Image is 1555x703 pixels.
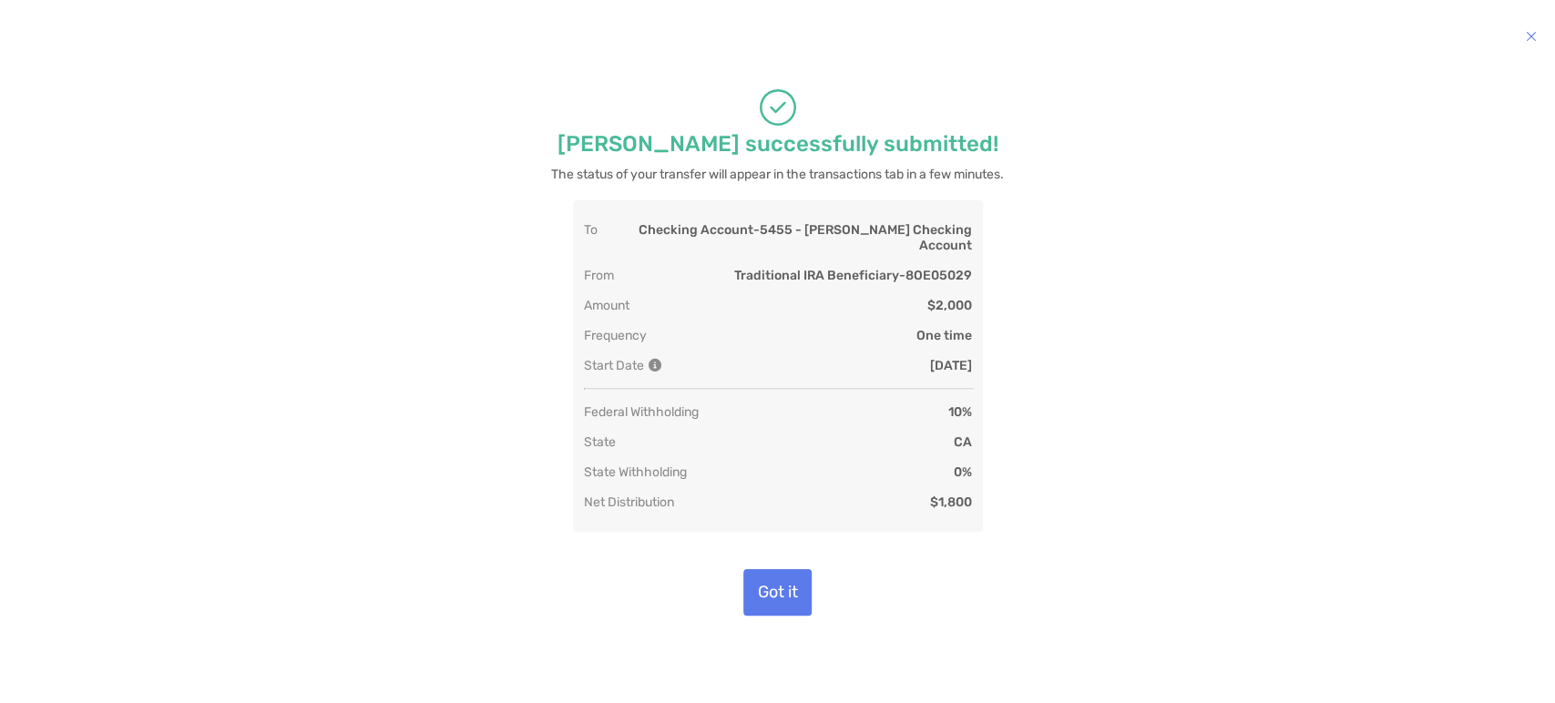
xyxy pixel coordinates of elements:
[584,464,687,480] p: State Withholding
[954,434,972,450] p: CA
[743,569,812,616] button: Got it
[930,358,972,373] p: [DATE]
[584,298,629,313] p: Amount
[734,268,972,283] p: Traditional IRA Beneficiary - 8OE05029
[584,328,647,343] p: Frequency
[584,268,614,283] p: From
[584,404,699,420] p: Federal Withholding
[584,434,616,450] p: State
[584,358,660,373] p: Start Date
[558,133,998,156] p: [PERSON_NAME] successfully submitted!
[927,298,972,313] p: $2,000
[948,404,972,420] p: 10%
[916,328,972,343] p: One time
[551,163,1004,186] p: The status of your transfer will appear in the transactions tab in a few minutes.
[930,494,972,510] p: $1,800
[598,222,972,253] p: Checking Account - 5455 - [PERSON_NAME] Checking Account
[584,494,674,510] p: Net Distribution
[584,222,598,253] p: To
[954,464,972,480] p: 0%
